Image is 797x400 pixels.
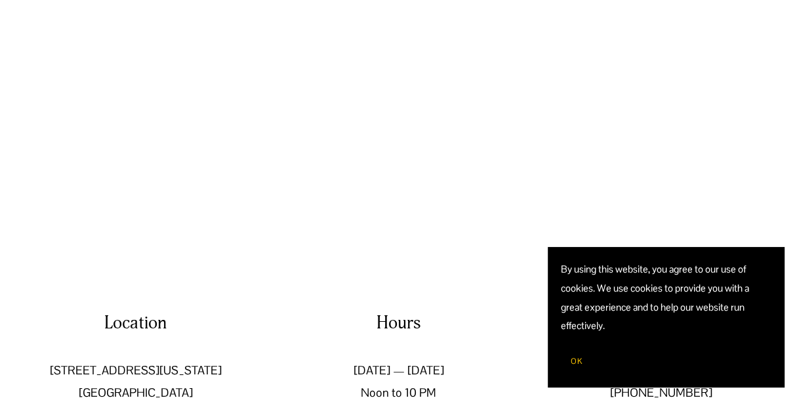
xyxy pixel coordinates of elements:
[548,247,784,387] section: Cookie banner
[561,349,592,374] button: OK
[571,356,582,367] span: OK
[533,311,789,336] h4: Contact
[8,311,264,336] h4: Location
[271,311,527,336] h4: Hours
[561,260,771,336] p: By using this website, you agree to our use of cookies. We use cookies to provide you with a grea...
